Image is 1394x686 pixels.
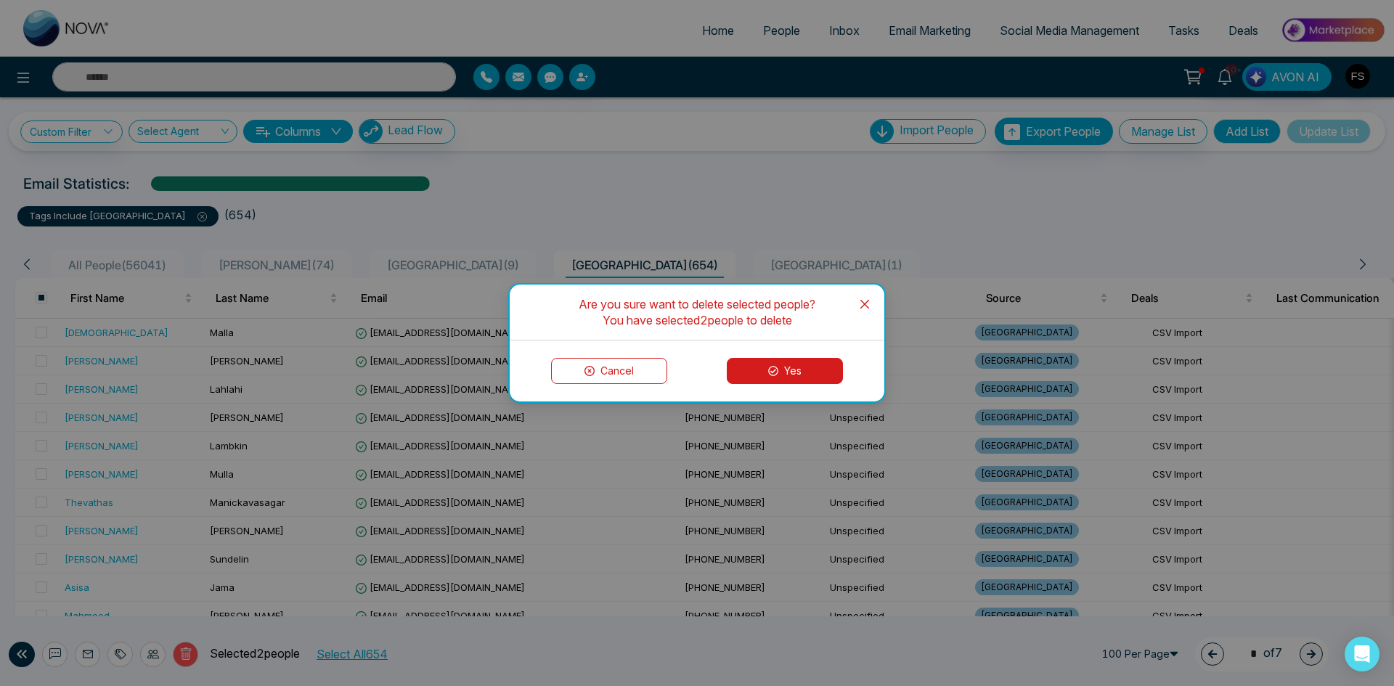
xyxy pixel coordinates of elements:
div: Open Intercom Messenger [1345,637,1379,671]
button: Close [845,285,884,324]
button: Yes [727,358,843,384]
span: close [859,298,871,310]
div: Are you sure want to delete selected people? You have selected 2 people to delete [539,296,855,328]
button: Cancel [551,358,667,384]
